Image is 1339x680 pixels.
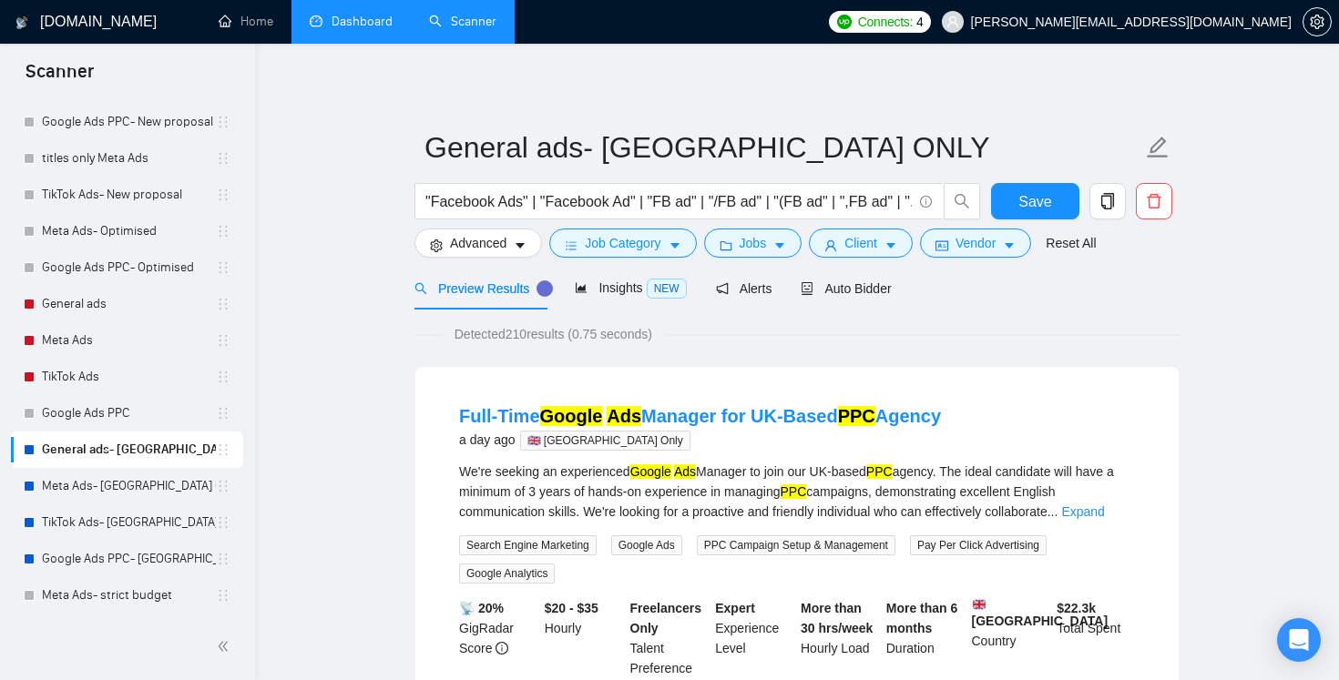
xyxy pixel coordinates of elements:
[459,601,504,615] b: 📡 20%
[540,406,603,426] mark: Google
[1303,7,1332,36] button: setting
[414,281,546,296] span: Preview Results
[537,280,553,297] div: Tooltip anchor
[42,359,216,395] a: TikTok Ads
[630,464,671,479] mark: Google
[697,535,895,555] span: PPC Campaign Setup & Management
[837,15,852,29] img: upwork-logo.png
[711,598,797,678] div: Experience Level
[442,324,665,344] span: Detected 210 results (0.75 seconds)
[704,228,802,258] button: folderJobscaret-down
[630,601,702,635] b: Freelancers Only
[611,535,682,555] span: Google Ads
[11,322,243,359] li: Meta Ads
[216,406,230,421] span: holder
[575,281,588,294] span: area-chart
[42,140,216,177] a: titles only Meta Ads
[15,8,28,37] img: logo
[1061,504,1104,519] a: Expand
[42,213,216,249] a: Meta Ads- Optimised
[565,239,578,252] span: bars
[910,535,1047,555] span: Pay Per Click Advertising
[585,233,660,253] span: Job Category
[886,601,958,635] b: More than 6 months
[450,233,506,253] span: Advanced
[838,406,875,426] mark: PPC
[946,15,959,28] span: user
[216,333,230,348] span: holder
[11,286,243,322] li: General ads
[42,286,216,322] a: General ads
[216,479,230,493] span: holder
[216,260,230,275] span: holder
[216,188,230,202] span: holder
[549,228,696,258] button: barsJob Categorycaret-down
[991,183,1079,219] button: Save
[716,282,729,295] span: notification
[935,239,948,252] span: idcard
[801,601,873,635] b: More than 30 hrs/week
[42,249,216,286] a: Google Ads PPC- Optimised
[968,598,1054,678] div: Country
[459,462,1135,522] div: We're seeking an experienced Manager to join our UK-based agency. The ideal candidate will have a...
[216,151,230,166] span: holder
[216,515,230,530] span: holder
[216,224,230,239] span: holder
[883,598,968,678] div: Duration
[956,233,996,253] span: Vendor
[844,233,877,253] span: Client
[1057,601,1096,615] b: $ 22.3k
[1137,193,1171,209] span: delete
[858,12,913,32] span: Connects:
[11,213,243,249] li: Meta Ads- Optimised
[11,249,243,286] li: Google Ads PPC- Optimised
[916,12,924,32] span: 4
[1136,183,1172,219] button: delete
[773,239,786,252] span: caret-down
[1048,504,1058,519] span: ...
[11,431,243,468] li: General ads- UK ONLY
[884,239,897,252] span: caret-down
[920,196,932,208] span: info-circle
[11,395,243,431] li: Google Ads PPC
[797,598,883,678] div: Hourly Load
[944,183,980,219] button: search
[459,429,941,451] div: a day ago
[945,193,979,209] span: search
[11,140,243,177] li: titles only Meta Ads
[11,468,243,504] li: Meta Ads- UK ONLY
[424,125,1142,170] input: Scanner name...
[972,598,1109,628] b: [GEOGRAPHIC_DATA]
[716,281,772,296] span: Alerts
[715,601,755,615] b: Expert
[575,280,686,295] span: Insights
[824,239,837,252] span: user
[1146,136,1170,159] span: edit
[425,190,912,213] input: Search Freelance Jobs...
[459,535,597,555] span: Search Engine Marketing
[310,14,393,29] a: dashboardDashboard
[459,563,555,584] span: Google Analytics
[42,177,216,213] a: TikTok Ads- New proposal
[541,598,627,678] div: Hourly
[781,484,807,499] mark: PPC
[11,504,243,541] li: TikTok Ads- UK ONLY
[11,359,243,395] li: TikTok Ads
[1089,183,1126,219] button: copy
[669,239,681,252] span: caret-down
[414,228,542,258] button: settingAdvancedcaret-down
[455,598,541,678] div: GigRadar Score
[1303,15,1331,29] span: setting
[217,637,235,655] span: double-left
[11,58,108,96] span: Scanner
[607,406,641,426] mark: Ads
[11,104,243,140] li: Google Ads PPC- New proposal
[866,464,893,479] mark: PPC
[42,395,216,431] a: Google Ads PPC
[216,552,230,566] span: holder
[520,431,690,451] span: 🇬🇧 [GEOGRAPHIC_DATA] Only
[1303,15,1332,29] a: setting
[973,598,986,611] img: 🇬🇧
[720,239,732,252] span: folder
[1053,598,1139,678] div: Total Spent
